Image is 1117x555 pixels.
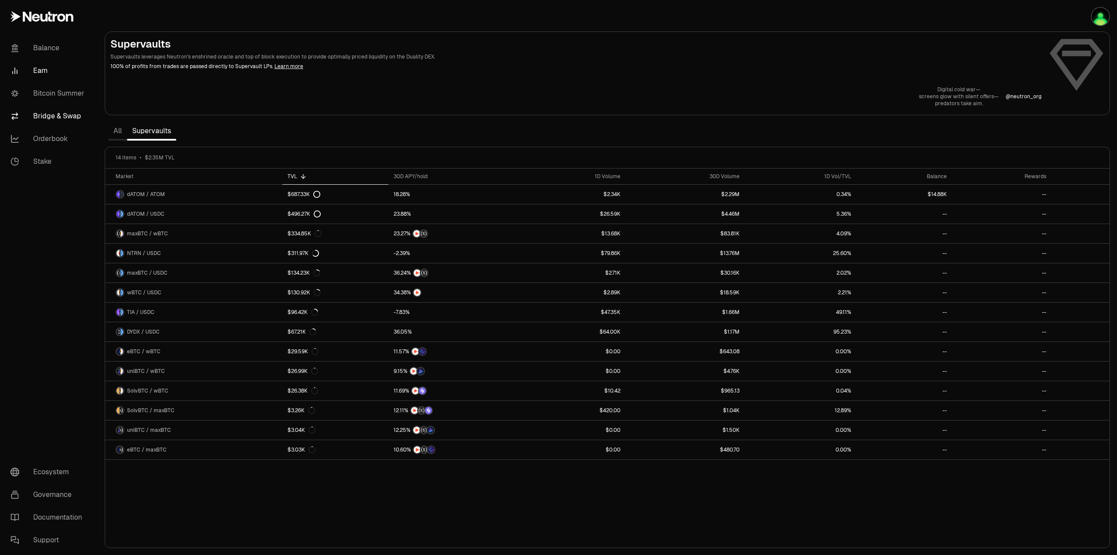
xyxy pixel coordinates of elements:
[417,368,424,375] img: Bedrock Diamonds
[388,283,517,302] a: NTRN
[862,173,947,180] div: Balance
[388,440,517,459] a: NTRNStructured PointsEtherFi Points
[952,440,1052,459] a: --
[745,342,857,361] a: 0.00%
[288,289,321,296] div: $130.92K
[420,230,427,237] img: Structured Points
[105,263,282,283] a: maxBTC LogoUSDC LogomaxBTC / USDC
[517,401,625,420] a: $420.00
[421,269,428,276] img: Structured Points
[116,387,120,394] img: SolvBTC Logo
[120,191,123,198] img: ATOM Logo
[388,401,517,420] a: NTRNStructured PointsSolv Points
[105,440,282,459] a: eBTC LogomaxBTC LogoeBTC / maxBTC
[745,204,857,224] a: 5.36%
[282,342,388,361] a: $29.59K
[116,446,120,453] img: eBTC Logo
[127,387,168,394] span: SolvBTC / wBTC
[857,224,952,243] a: --
[120,446,123,453] img: maxBTC Logo
[419,387,426,394] img: Solv Points
[410,368,417,375] img: NTRN
[108,122,127,140] a: All
[288,427,315,434] div: $3.04K
[394,406,512,415] button: NTRNStructured PointsSolv Points
[388,224,517,243] a: NTRNStructured Points
[394,347,512,356] button: NTRNEtherFi Points
[105,322,282,341] a: DYDX LogoUSDC LogoDYDX / USDC
[857,303,952,322] a: --
[517,362,625,381] a: $0.00
[413,230,420,237] img: NTRN
[750,173,852,180] div: 1D Vol/TVL
[288,348,319,355] div: $29.59K
[388,381,517,400] a: NTRNSolv Points
[857,185,952,204] a: $14.88K
[288,407,315,414] div: $3.26K
[282,381,388,400] a: $26.38K
[631,173,740,180] div: 30D Volume
[105,224,282,243] a: maxBTC LogowBTC LogomaxBTC / wBTC
[116,309,120,316] img: TIA Logo
[120,289,123,296] img: USDC Logo
[145,154,175,161] span: $2.35M TVL
[952,303,1052,322] a: --
[857,283,952,302] a: --
[120,269,123,276] img: USDC Logo
[127,407,175,414] span: SolvBTC / maxBTC
[414,269,421,276] img: NTRN
[288,191,320,198] div: $687.33K
[282,224,388,243] a: $334.85K
[952,381,1052,400] a: --
[127,368,165,375] span: uniBTC / wBTC
[394,386,512,395] button: NTRNSolv Points
[3,37,94,59] a: Balance
[127,427,171,434] span: uniBTC / maxBTC
[388,421,517,440] a: NTRNStructured PointsBedrock Diamonds
[745,244,857,263] a: 25.60%
[116,407,120,414] img: SolvBTC Logo
[274,63,303,70] a: Learn more
[745,303,857,322] a: 49.11%
[427,427,434,434] img: Bedrock Diamonds
[517,381,625,400] a: $10.42
[394,445,512,454] button: NTRNStructured PointsEtherFi Points
[116,328,120,335] img: DYDX Logo
[412,348,419,355] img: NTRN
[414,289,421,296] img: NTRN
[952,342,1052,361] a: --
[127,269,168,276] span: maxBTC / USDC
[282,204,388,224] a: $496.27K
[288,250,319,257] div: $311.97K
[394,229,512,238] button: NTRNStructured Points
[626,401,745,420] a: $1.04K
[411,407,418,414] img: NTRN
[388,263,517,283] a: NTRNStructured Points
[412,387,419,394] img: NTRN
[3,461,94,483] a: Ecosystem
[3,105,94,128] a: Bridge & Swap
[116,250,120,257] img: NTRN Logo
[282,263,388,283] a: $134.23K
[745,224,857,243] a: 4.09%
[919,100,999,107] p: predators take aim.
[288,446,315,453] div: $3.03K
[288,387,318,394] div: $26.38K
[952,244,1052,263] a: --
[394,426,512,434] button: NTRNStructured PointsBedrock Diamonds
[282,283,388,302] a: $130.92K
[120,230,123,237] img: wBTC Logo
[857,440,952,459] a: --
[745,401,857,420] a: 12.89%
[919,86,999,93] p: Digital cold war—
[857,204,952,224] a: --
[3,483,94,506] a: Governance
[120,309,123,316] img: USDC Logo
[288,173,383,180] div: TVL
[3,82,94,105] a: Bitcoin Summer
[127,230,168,237] span: maxBTC / wBTC
[116,173,277,180] div: Market
[1092,8,1109,25] img: Ledger
[127,191,165,198] span: dATOM / ATOM
[120,387,123,394] img: wBTC Logo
